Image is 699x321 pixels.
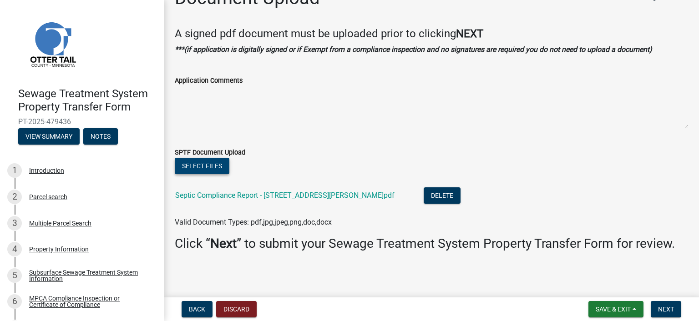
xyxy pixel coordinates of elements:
[651,301,681,317] button: Next
[7,268,22,283] div: 5
[7,163,22,178] div: 1
[7,216,22,231] div: 3
[175,236,688,251] h3: Click “ ” to submit your Sewage Treatment System Property Transfer Form for review.
[83,133,118,140] wm-modal-confirm: Notes
[29,295,149,308] div: MPCA Compliance Inspection or Certificate of Compliance
[7,190,22,204] div: 2
[18,128,80,145] button: View Summary
[175,191,395,200] a: Septic Compliance Report - [STREET_ADDRESS][PERSON_NAME]pdf
[29,246,89,252] div: Property Information
[456,27,483,40] strong: NEXT
[424,192,461,201] wm-modal-confirm: Delete Document
[175,45,652,54] strong: ***(if application is digitally signed or if Exempt from a compliance inspection and no signature...
[18,117,146,126] span: PT-2025-479436
[210,236,237,251] strong: Next
[29,220,91,226] div: Multiple Parcel Search
[7,242,22,256] div: 4
[175,218,332,226] span: Valid Document Types: pdf,jpg,jpeg,png,doc,docx
[18,133,80,140] wm-modal-confirm: Summary
[175,150,245,156] label: SPTF Document Upload
[216,301,257,317] button: Discard
[658,306,674,313] span: Next
[175,78,243,84] label: Application Comments
[29,269,149,282] div: Subsurface Sewage Treatment System Information
[29,167,64,174] div: Introduction
[189,306,205,313] span: Back
[596,306,631,313] span: Save & Exit
[424,187,461,204] button: Delete
[29,194,67,200] div: Parcel search
[83,128,118,145] button: Notes
[175,158,229,174] button: Select files
[18,87,157,114] h4: Sewage Treatment System Property Transfer Form
[182,301,213,317] button: Back
[18,10,86,78] img: Otter Tail County, Minnesota
[588,301,643,317] button: Save & Exit
[175,27,688,40] h4: A signed pdf document must be uploaded prior to clicking
[7,294,22,309] div: 6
